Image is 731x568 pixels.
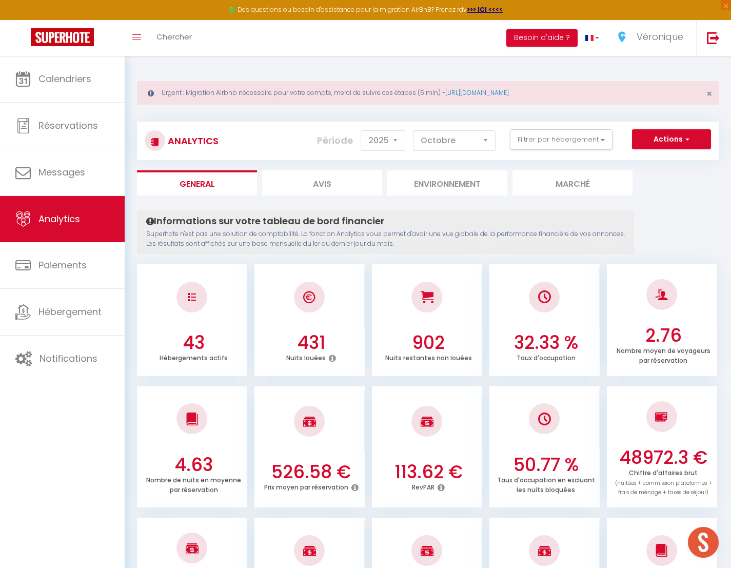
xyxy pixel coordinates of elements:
span: Notifications [39,352,97,365]
img: NO IMAGE [538,413,551,425]
h3: 4.63 [143,454,245,476]
span: × [706,87,712,100]
div: Ouvrir le chat [688,527,719,558]
img: NO IMAGE [655,410,668,423]
img: Super Booking [31,28,94,46]
a: [URL][DOMAIN_NAME] [445,88,509,97]
li: General [137,170,257,195]
p: Nombre moyen de voyageurs par réservation [617,344,710,365]
p: Nombre de nuits en moyenne par réservation [146,474,241,494]
label: Période [317,129,353,152]
h4: Informations sur votre tableau de bord financier [146,216,625,227]
p: Taux d'occupation [517,351,576,362]
span: (nuitées + commission plateformes + frais de ménage + taxes de séjour) [615,479,712,497]
h3: 32.33 % [495,332,598,354]
span: Calendriers [38,72,91,85]
button: Filtrer par hébergement [510,129,613,150]
button: Close [706,89,712,99]
h3: 2.76 [613,325,715,346]
span: Paiements [38,259,87,271]
button: Besoin d'aide ? [506,29,578,47]
div: Urgent : Migration Airbnb nécessaire pour votre compte, merci de suivre ces étapes (5 min) - [137,81,719,105]
h3: 431 [260,332,363,354]
span: Chercher [156,31,192,42]
a: ... Véronique [607,20,696,56]
img: ... [615,29,630,45]
p: Hébergements actifs [160,351,228,362]
button: Actions [632,129,711,150]
p: Chiffre d'affaires brut [615,466,712,497]
span: Messages [38,166,85,179]
li: Environnement [387,170,507,195]
li: Marché [512,170,633,195]
h3: Analytics [165,129,219,152]
a: Chercher [149,20,200,56]
h3: 113.62 € [378,461,480,483]
h3: 48972.3 € [613,447,715,468]
a: >>> ICI <<<< [467,5,503,14]
p: Nuits louées [286,351,326,362]
p: Superhote n'est pas une solution de comptabilité. La fonction Analytics vous permet d'avoir une v... [146,229,625,249]
p: Taux d'occupation en excluant les nuits bloquées [497,474,595,494]
span: Analytics [38,212,80,225]
p: RevPAR [412,481,434,492]
img: NO IMAGE [188,293,196,301]
h3: 902 [378,332,480,354]
img: logout [707,31,720,44]
span: Véronique [637,30,683,43]
p: Prix moyen par réservation [264,481,348,492]
span: Réservations [38,119,98,132]
li: Avis [262,170,382,195]
span: Hébergement [38,305,102,318]
h3: 43 [143,332,245,354]
h3: 50.77 % [495,454,598,476]
h3: 526.58 € [260,461,363,483]
p: Nuits restantes non louées [385,351,472,362]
